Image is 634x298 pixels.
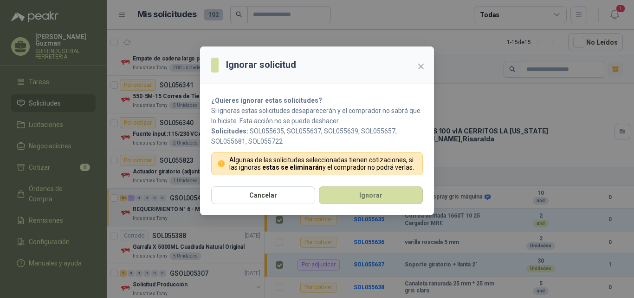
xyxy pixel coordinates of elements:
[226,58,296,72] h3: Ignorar solicitud
[414,59,428,74] button: Close
[211,97,322,104] strong: ¿Quieres ignorar estas solicitudes?
[229,156,417,171] p: Algunas de las solicitudes seleccionadas tienen cotizaciones, si las ignoras y el comprador no po...
[211,127,248,135] b: Solicitudes:
[211,106,423,126] p: Si ignoras estas solicitudes desaparecerán y el comprador no sabrá que lo hiciste. Esta acción no...
[262,164,323,171] strong: estas se eliminarán
[417,63,425,70] span: close
[211,126,423,146] p: SOL055635, SOL055637, SOL055639, SOL055657, SOL055681, SOL055722
[211,186,315,204] button: Cancelar
[319,186,423,204] button: Ignorar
